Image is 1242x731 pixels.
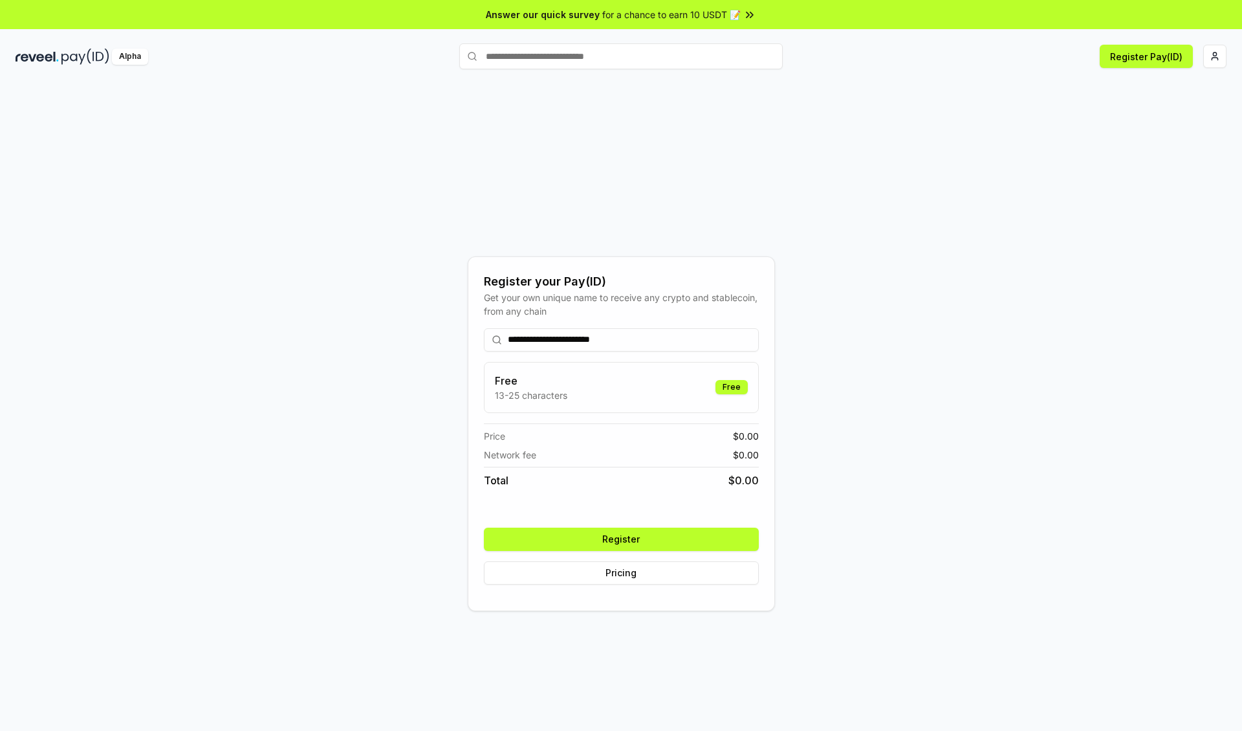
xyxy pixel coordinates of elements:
[16,49,59,65] img: reveel_dark
[602,8,741,21] span: for a chance to earn 10 USDT 📝
[484,561,759,585] button: Pricing
[484,473,508,488] span: Total
[484,273,759,291] div: Register your Pay(ID)
[733,448,759,462] span: $ 0.00
[495,373,567,388] h3: Free
[484,429,505,443] span: Price
[484,528,759,551] button: Register
[112,49,148,65] div: Alpha
[484,448,536,462] span: Network fee
[61,49,109,65] img: pay_id
[495,388,567,402] p: 13-25 characters
[486,8,600,21] span: Answer our quick survey
[733,429,759,443] span: $ 0.00
[1100,45,1193,68] button: Register Pay(ID)
[484,291,759,318] div: Get your own unique name to receive any crypto and stablecoin, from any chain
[715,380,748,394] div: Free
[728,473,759,488] span: $ 0.00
